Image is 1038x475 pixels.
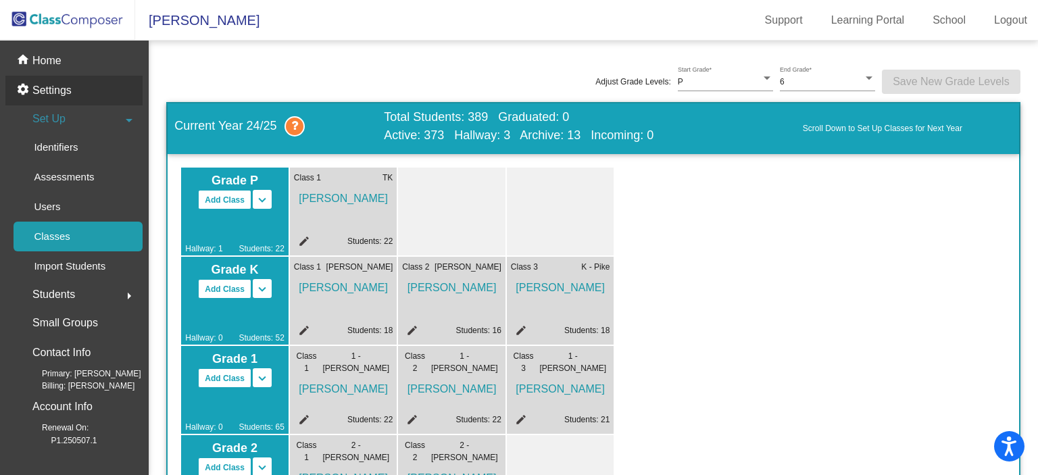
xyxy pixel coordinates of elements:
span: Students [32,285,75,304]
mat-icon: settings [16,82,32,99]
span: TK [382,172,393,184]
span: Hallway: 1 [185,243,222,255]
mat-icon: home [16,53,32,69]
p: Identifiers [34,139,78,155]
mat-icon: edit [294,324,310,341]
p: Classes [34,228,70,245]
a: Students: 22 [347,415,393,424]
span: 2 - [PERSON_NAME] [428,439,501,464]
p: Small Groups [32,314,98,332]
span: Hallway: 0 [185,421,222,433]
span: 1 - [PERSON_NAME] [428,350,501,374]
a: Logout [983,9,1038,31]
span: Students: 65 [239,421,284,433]
span: 6 [780,77,785,86]
mat-icon: edit [402,414,418,430]
span: [PERSON_NAME] [135,9,259,31]
button: Add Class [198,279,251,299]
mat-icon: keyboard_arrow_down [254,370,270,386]
span: 1 - [PERSON_NAME] [319,350,393,374]
a: Learning Portal [820,9,916,31]
button: Add Class [198,368,251,388]
a: Students: 22 [455,415,501,424]
span: Class 1 [294,172,321,184]
a: Support [754,9,814,31]
span: Renewal On: [20,422,89,434]
a: Students: 18 [564,326,610,335]
span: 2 - [PERSON_NAME] [319,439,393,464]
mat-icon: edit [402,324,418,341]
p: Account Info [32,397,93,416]
a: Students: 18 [347,326,393,335]
span: Current Year 24/25 [174,116,384,136]
span: Class 3 [511,261,538,273]
span: Active: 373 Hallway: 3 Archive: 13 Incoming: 0 [384,128,653,143]
mat-icon: edit [511,414,527,430]
span: Billing: [PERSON_NAME] [20,380,134,392]
a: Students: 16 [455,326,501,335]
mat-icon: edit [294,235,310,251]
mat-icon: keyboard_arrow_down [254,192,270,208]
span: Class 2 [402,439,428,464]
span: Grade P [185,172,285,190]
span: P [678,77,683,86]
mat-icon: arrow_drop_down [121,112,137,128]
span: Set Up [32,109,66,128]
p: Users [34,199,60,215]
span: [PERSON_NAME] [294,374,393,397]
span: Grade K [185,261,285,279]
span: Hallway: 0 [185,332,222,344]
span: Students: 22 [239,243,284,255]
span: Save New Grade Levels [893,76,1010,87]
span: Class 1 [294,350,320,374]
span: Total Students: 389 Graduated: 0 [384,110,653,125]
span: [PERSON_NAME] [326,261,393,273]
span: [PERSON_NAME] [402,374,501,397]
p: Assessments [34,169,94,185]
span: Primary: [PERSON_NAME] [20,368,141,380]
span: [PERSON_NAME] [511,273,610,296]
span: [PERSON_NAME] [511,374,610,397]
a: Students: 22 [347,236,393,246]
mat-icon: keyboard_arrow_down [254,281,270,297]
p: Import Students [34,258,105,274]
p: Settings [32,82,72,99]
a: Students: 21 [564,415,610,424]
span: Grade 2 [185,439,285,457]
span: Grade 1 [185,350,285,368]
span: K - Pike [581,261,610,273]
span: [PERSON_NAME] [294,184,393,207]
span: [PERSON_NAME] [402,273,501,296]
span: [PERSON_NAME] [294,273,393,296]
a: School [922,9,977,31]
span: Students: 52 [239,332,284,344]
span: Class 2 [402,261,429,273]
a: Scroll Down to Set Up Classes for Next Year [803,122,1012,134]
button: Add Class [198,190,251,209]
span: Adjust Grade Levels: [595,76,670,88]
mat-icon: arrow_right [121,288,137,304]
span: Class 2 [402,350,428,374]
span: Class 3 [511,350,537,374]
p: Contact Info [32,343,91,362]
p: Home [32,53,61,69]
span: 1 - [PERSON_NAME] [536,350,610,374]
span: [PERSON_NAME] [435,261,501,273]
span: Class 1 [294,439,320,464]
span: Class 1 [294,261,321,273]
mat-icon: edit [294,414,310,430]
button: Save New Grade Levels [882,70,1020,94]
mat-icon: edit [511,324,527,341]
